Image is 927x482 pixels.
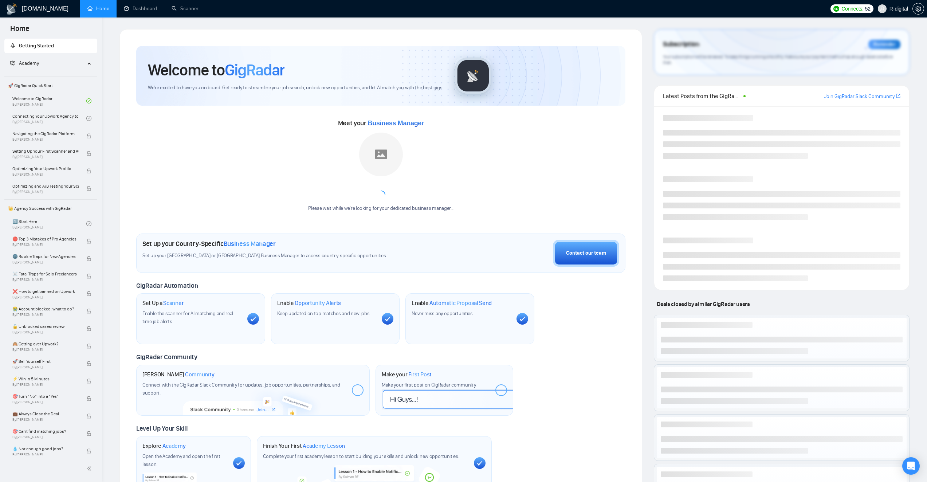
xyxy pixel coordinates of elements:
[12,183,79,190] span: Optimizing and A/B Testing Your Scanner for Better Results
[12,452,79,457] span: By [PERSON_NAME]
[12,278,79,282] span: By [PERSON_NAME]
[368,119,424,127] span: Business Manager
[225,60,284,80] span: GigRadar
[12,190,79,194] span: By [PERSON_NAME]
[12,288,79,295] span: ❌ How to get banned on Upwork
[12,418,79,422] span: By [PERSON_NAME]
[86,116,91,121] span: check-circle
[663,91,741,101] span: Latest Posts from the GigRadar Community
[6,3,17,15] img: logo
[12,260,79,264] span: By [PERSON_NAME]
[136,353,197,361] span: GigRadar Community
[12,243,79,247] span: By [PERSON_NAME]
[183,382,323,416] img: slackcommunity-bg.png
[12,148,79,155] span: Setting Up Your First Scanner and Auto-Bidder
[86,274,91,279] span: lock
[86,239,91,244] span: lock
[87,5,109,12] a: homeHome
[10,43,15,48] span: rocket
[5,78,97,93] span: 🚀 GigRadar Quick Start
[86,326,91,331] span: lock
[142,310,235,325] span: Enable the scanner for AI matching and real-time job alerts.
[663,54,892,66] span: Your subscription will be renewed. To keep things running smoothly, make sure your payment method...
[142,240,276,248] h1: Set up your Country-Specific
[136,282,198,290] span: GigRadar Automation
[12,235,79,243] span: ⛔ Top 3 Mistakes of Pro Agencies
[295,299,341,307] span: Opportunity Alerts
[12,340,79,348] span: 🙈 Getting over Upwork?
[902,457,920,475] div: Open Intercom Messenger
[382,382,476,388] span: Make your first post on GigRadar community.
[86,98,91,103] span: check-circle
[185,371,215,378] span: Community
[12,428,79,435] span: 🎯 Can't find matching jobs?
[455,58,491,94] img: gigradar-logo.png
[868,40,900,49] div: Reminder
[277,299,341,307] h1: Enable
[841,5,863,13] span: Connects:
[408,371,432,378] span: First Post
[12,375,79,383] span: ⚡ Win in 5 Minutes
[865,5,871,13] span: 52
[19,60,39,66] span: Academy
[566,249,606,257] div: Contact our team
[86,344,91,349] span: lock
[142,371,215,378] h1: [PERSON_NAME]
[12,110,86,126] a: Connecting Your Upwork Agency to GigRadarBy[PERSON_NAME]
[86,448,91,454] span: lock
[86,186,91,191] span: lock
[654,298,753,310] span: Deals closed by similar GigRadar users
[377,191,385,199] span: loading
[19,43,54,49] span: Getting Started
[86,221,91,226] span: check-circle
[412,299,492,307] h1: Enable
[412,310,474,317] span: Never miss any opportunities.
[263,453,459,459] span: Complete your first academy lesson to start building your skills and unlock new opportunities.
[142,299,184,307] h1: Set Up a
[10,60,15,66] span: fund-projection-screen
[12,165,79,172] span: Optimizing Your Upwork Profile
[12,383,79,387] span: By [PERSON_NAME]
[12,270,79,278] span: ☠️ Fatal Traps for Solo Freelancers
[12,323,79,330] span: 🔓 Unblocked cases: review
[912,6,924,12] a: setting
[86,133,91,138] span: lock
[880,6,885,11] span: user
[12,445,79,452] span: 💧 Not enough good jobs?
[4,23,35,39] span: Home
[12,93,86,109] a: Welcome to GigRadarBy[PERSON_NAME]
[12,410,79,418] span: 💼 Always Close the Deal
[338,119,424,127] span: Meet your
[12,295,79,299] span: By [PERSON_NAME]
[142,252,429,259] span: Set up your [GEOGRAPHIC_DATA] or [GEOGRAPHIC_DATA] Business Manager to access country-specific op...
[162,442,186,450] span: Academy
[163,299,184,307] span: Scanner
[824,93,895,101] a: Join GigRadar Slack Community
[833,6,839,12] img: upwork-logo.png
[172,5,199,12] a: searchScanner
[224,240,276,248] span: Business Manager
[124,5,157,12] a: dashboardDashboard
[86,361,91,366] span: lock
[359,133,403,176] img: placeholder.png
[663,38,699,51] span: Subscription
[896,93,900,99] a: export
[86,379,91,384] span: lock
[136,424,188,432] span: Level Up Your Skill
[10,60,39,66] span: Academy
[12,253,79,260] span: 🌚 Rookie Traps for New Agencies
[12,137,79,142] span: By [PERSON_NAME]
[12,400,79,404] span: By [PERSON_NAME]
[86,414,91,419] span: lock
[86,168,91,173] span: lock
[86,151,91,156] span: lock
[263,442,345,450] h1: Finish Your First
[304,205,458,212] div: Please wait while we're looking for your dedicated business manager...
[12,393,79,400] span: 🎯 Turn “No” into a “Yes”
[87,465,94,472] span: double-left
[86,309,91,314] span: lock
[12,435,79,439] span: By [PERSON_NAME]
[303,442,345,450] span: Academy Lesson
[896,93,900,99] span: export
[12,305,79,313] span: 😭 Account blocked: what to do?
